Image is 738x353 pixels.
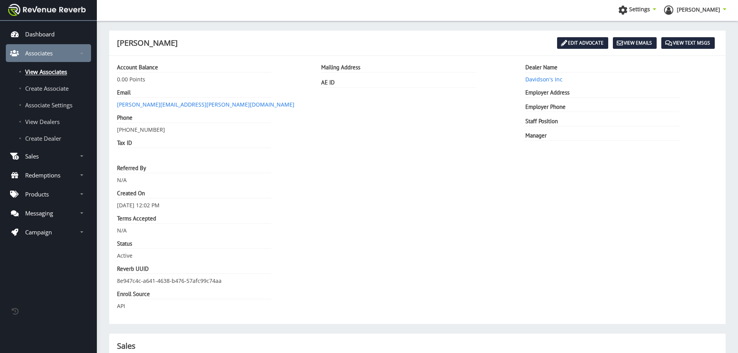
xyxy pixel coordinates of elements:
[25,84,69,92] span: Create Associate
[6,97,91,113] a: Associate Settings
[6,147,91,165] a: Sales
[557,37,608,49] a: Edit Advocate
[117,176,310,184] dd: N/A
[618,5,656,17] a: Settings
[6,64,91,79] a: View Associates
[117,139,271,148] dt: Tax ID
[117,76,310,83] dd: 0.00 Points
[525,132,680,141] dt: Manager
[525,64,680,72] dt: Dealer Name
[117,277,310,285] dd: 8e947c4c-a641-4638-b476-57afc99c74aa
[321,64,475,72] dt: Mailing Address
[117,64,158,71] b: Account Balance
[117,164,271,173] dt: Referred By
[321,79,475,88] dt: AE ID
[6,44,91,62] a: Associates
[525,103,680,112] dt: Employer Phone
[629,5,650,13] span: Settings
[6,185,91,203] a: Products
[117,215,271,224] dt: Terms Accepted
[117,114,271,123] dt: Phone
[6,223,91,241] a: Campaign
[25,101,72,109] span: Associate Settings
[117,101,294,108] a: [PERSON_NAME][EMAIL_ADDRESS][PERSON_NAME][DOMAIN_NAME]
[664,5,726,17] a: [PERSON_NAME]
[117,89,271,98] dt: Email
[6,114,91,129] a: View Dealers
[25,49,53,57] p: Associates
[8,4,86,16] img: navbar brand
[117,240,271,249] dt: Status
[25,228,52,236] p: Campaign
[677,6,720,13] span: [PERSON_NAME]
[6,204,91,222] a: Messaging
[664,5,673,15] img: ph-profile.png
[525,89,680,98] dt: Employer Address
[117,290,271,299] dt: Enroll Source
[25,209,53,217] p: Messaging
[613,37,657,49] a: View Emails
[6,131,91,146] a: Create Dealer
[117,189,271,198] dt: Created On
[25,118,60,126] span: View Dealers
[25,171,60,179] p: Redemptions
[117,341,136,351] strong: Sales
[25,134,61,142] span: Create Dealer
[117,302,310,310] dd: API
[117,265,271,274] dt: Reverb UUID
[25,68,67,76] span: View Associates
[117,201,310,209] dd: [DATE] 12:02 PM
[117,227,310,234] dd: N/A
[525,76,563,83] a: Davidson's Inc
[25,30,55,38] p: Dashboard
[25,190,49,198] p: Products
[117,126,310,134] dd: [PHONE_NUMBER]
[25,152,39,160] p: Sales
[6,25,91,43] a: Dashboard
[6,81,91,96] a: Create Associate
[117,252,310,260] dd: Active
[525,117,680,126] dt: Staff Position
[6,166,91,184] a: Redemptions
[117,38,178,48] strong: [PERSON_NAME]
[661,37,715,49] a: View Text Msgs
